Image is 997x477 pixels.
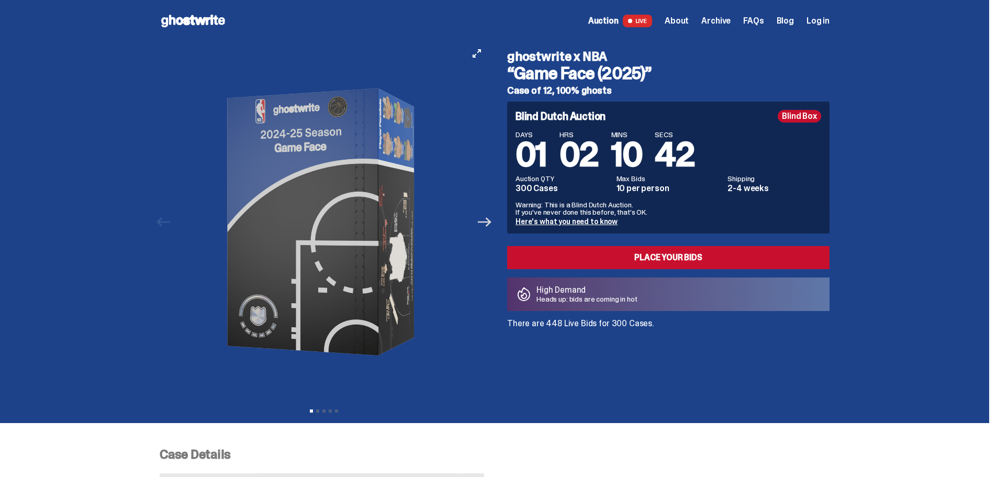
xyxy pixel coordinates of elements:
span: SECS [655,131,694,138]
dt: Auction QTY [516,175,610,182]
a: Auction LIVE [588,15,652,27]
button: Next [473,210,496,234]
span: DAYS [516,131,547,138]
button: View slide 1 [310,409,313,413]
dd: 2-4 weeks [727,184,821,193]
a: FAQs [743,17,764,25]
span: HRS [559,131,599,138]
span: 01 [516,133,547,176]
span: 10 [611,133,643,176]
span: 42 [655,133,694,176]
button: View full-screen [471,47,483,60]
dd: 300 Cases [516,184,610,193]
img: NBA-Hero-1.png [180,42,468,402]
p: Warning: This is a Blind Dutch Auction. If you’ve never done this before, that’s OK. [516,201,821,216]
span: LIVE [623,15,653,27]
button: View slide 3 [322,409,326,413]
p: There are 448 Live Bids for 300 Cases. [507,319,830,328]
a: Blog [777,17,794,25]
p: Heads up: bids are coming in hot [536,295,637,303]
dd: 10 per person [617,184,722,193]
p: Case Details [160,448,830,461]
button: View slide 4 [329,409,332,413]
span: 02 [559,133,599,176]
button: View slide 5 [335,409,338,413]
h5: Case of 12, 100% ghosts [507,86,830,95]
button: View slide 2 [316,409,319,413]
h4: ghostwrite x NBA [507,50,830,63]
span: Auction [588,17,619,25]
a: Here's what you need to know [516,217,618,226]
p: High Demand [536,286,637,294]
div: Blind Box [778,110,821,123]
a: Place your Bids [507,246,830,269]
dt: Shipping [727,175,821,182]
h4: Blind Dutch Auction [516,111,606,121]
a: About [665,17,689,25]
a: Log in [806,17,830,25]
dt: Max Bids [617,175,722,182]
a: Archive [701,17,731,25]
span: MINS [611,131,643,138]
h3: “Game Face (2025)” [507,65,830,82]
